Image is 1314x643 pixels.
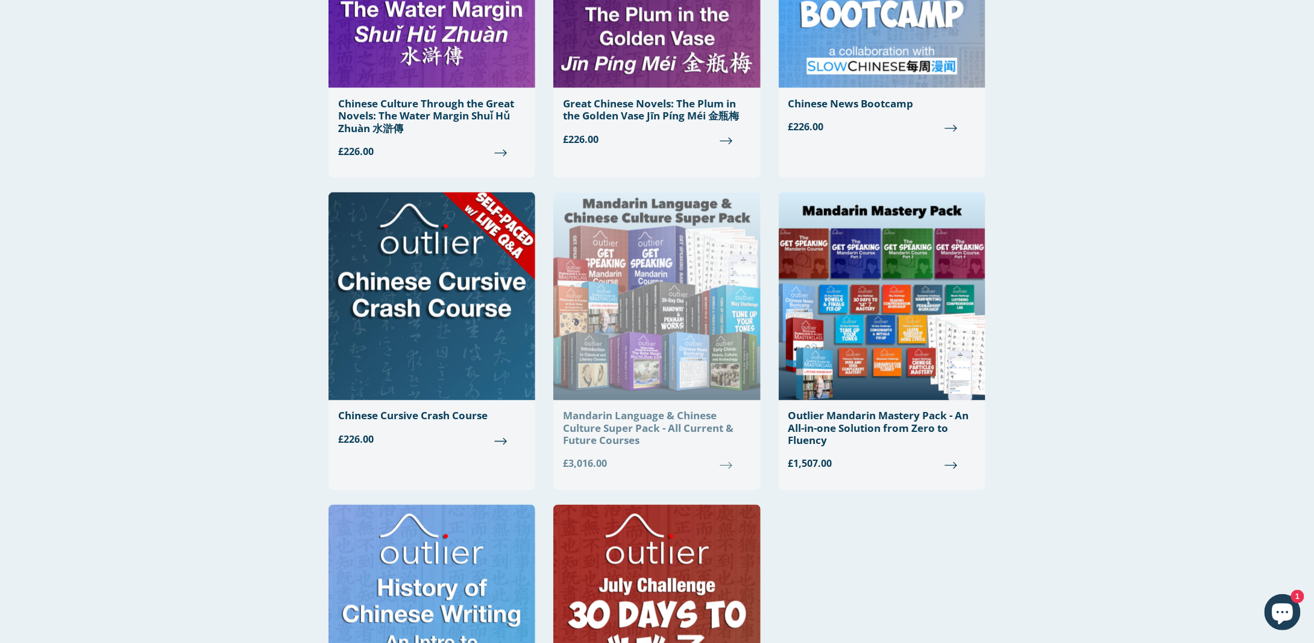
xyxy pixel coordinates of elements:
[788,457,976,471] span: £1,507.00
[328,192,535,456] a: Chinese Cursive Crash Course £226.00
[788,98,976,110] div: Chinese News Bootcamp
[788,410,976,447] div: Outlier Mandarin Mastery Pack - An All-in-one Solution from Zero to Fluency
[553,192,760,481] a: Mandarin Language & Chinese Culture Super Pack - All Current & Future Courses £3,016.00
[338,410,526,422] div: Chinese Cursive Crash Course
[563,457,750,471] span: £3,016.00
[553,192,760,401] img: Mandarin Language & Chinese Culture Super Pack - All Current & Future Courses
[779,192,985,481] a: Outlier Mandarin Mastery Pack - An All-in-one Solution from Zero to Fluency £1,507.00
[563,410,750,447] div: Mandarin Language & Chinese Culture Super Pack - All Current & Future Courses
[328,192,535,401] img: Chinese Cursive Crash Course
[338,98,526,135] div: Chinese Culture Through the Great Novels: The Water Margin Shuǐ Hǔ Zhuàn 水滸傳
[338,432,526,447] span: £226.00
[563,98,750,122] div: Great Chinese Novels: The Plum in the Golden Vase Jīn Píng Méi 金瓶梅
[1261,594,1304,633] inbox-online-store-chat: Shopify online store chat
[338,144,526,159] span: £226.00
[779,192,985,401] img: Outlier Mandarin Mastery Pack - An All-in-one Solution from Zero to Fluency
[563,132,750,147] span: £226.00
[788,119,976,134] span: £226.00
